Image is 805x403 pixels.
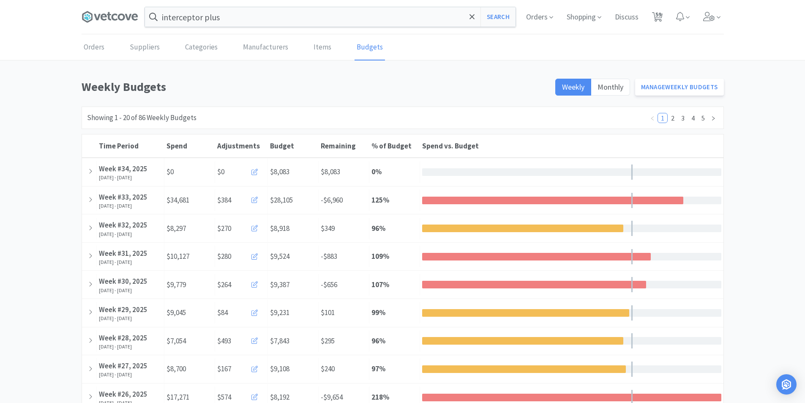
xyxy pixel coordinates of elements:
[166,307,186,318] span: $9,045
[270,252,289,261] span: $9,524
[128,35,162,60] a: Suppliers
[678,113,688,123] li: 3
[217,279,231,291] span: $264
[217,363,231,375] span: $167
[668,113,677,123] a: 2
[371,252,389,261] strong: 109 %
[99,175,162,181] div: [DATE] - [DATE]
[166,223,186,234] span: $8,297
[321,308,335,317] span: $101
[635,79,724,96] a: ManageWeekly Budgets
[99,372,162,378] div: [DATE] - [DATE]
[321,392,343,402] span: -$9,654
[649,14,666,22] a: 59
[270,336,289,345] span: $7,843
[99,389,162,400] div: Week #26, 2025
[241,35,290,60] a: Manufacturers
[611,14,642,21] a: Discuss
[99,203,162,209] div: [DATE] - [DATE]
[99,276,162,287] div: Week #30, 2025
[371,141,418,151] div: % of Budget
[183,35,220,60] a: Categories
[321,224,335,233] span: $349
[371,392,389,402] strong: 218 %
[270,195,293,205] span: $28,105
[270,280,289,289] span: $9,387
[422,141,721,151] div: Spend vs. Budget
[371,195,389,205] strong: 125 %
[217,166,224,178] span: $0
[145,7,516,27] input: Search by item, sku, manufacturer, ingredient, size...
[647,113,658,123] li: Previous Page
[270,167,289,176] span: $8,083
[321,364,335,373] span: $240
[166,279,186,291] span: $9,779
[688,113,698,123] li: 4
[270,392,289,402] span: $8,192
[99,219,162,231] div: Week #32, 2025
[699,113,708,123] a: 5
[371,224,385,233] strong: 96 %
[217,307,228,318] span: $84
[321,141,367,151] div: Remaining
[321,195,343,205] span: -$6,960
[776,374,797,395] div: Open Intercom Messenger
[99,304,162,315] div: Week #29, 2025
[166,195,189,206] span: $34,681
[321,167,340,176] span: $8,083
[217,251,231,262] span: $280
[711,116,716,121] i: icon: right
[650,116,655,121] i: icon: left
[598,82,623,92] span: Monthly
[99,248,162,259] div: Week #31, 2025
[99,231,162,237] div: [DATE] - [DATE]
[708,113,718,123] li: Next Page
[270,308,289,317] span: $9,231
[87,112,196,123] div: Showing 1 - 20 of 86 Weekly Budgets
[217,223,231,234] span: $270
[166,141,213,151] div: Spend
[82,35,106,60] a: Orders
[99,163,162,175] div: Week #34, 2025
[217,335,231,347] span: $493
[99,344,162,350] div: [DATE] - [DATE]
[166,363,186,375] span: $8,700
[688,113,698,123] a: 4
[371,336,385,345] strong: 96 %
[99,192,162,203] div: Week #33, 2025
[371,308,385,317] strong: 99 %
[270,224,289,233] span: $8,918
[217,141,260,151] span: Adjustments
[99,332,162,344] div: Week #28, 2025
[371,364,385,373] strong: 97 %
[321,252,337,261] span: -$883
[678,113,688,123] a: 3
[480,7,516,27] button: Search
[99,360,162,372] div: Week #27, 2025
[355,35,385,60] a: Budgets
[562,82,584,92] span: Weekly
[217,392,231,403] span: $574
[321,336,335,345] span: $295
[99,259,162,265] div: [DATE] - [DATE]
[217,195,231,206] span: $384
[658,113,667,123] a: 1
[166,335,186,347] span: $7,054
[321,280,337,289] span: -$656
[166,166,174,178] span: $0
[99,141,162,151] div: Time Period
[311,35,333,60] a: Items
[166,392,189,403] span: $17,271
[698,113,708,123] li: 5
[99,315,162,321] div: [DATE] - [DATE]
[270,141,317,151] div: Budget
[270,364,289,373] span: $9,108
[371,280,389,289] strong: 107 %
[371,167,382,176] strong: 0 %
[99,288,162,293] div: [DATE] - [DATE]
[82,77,551,96] h1: Weekly Budgets
[166,251,189,262] span: $10,127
